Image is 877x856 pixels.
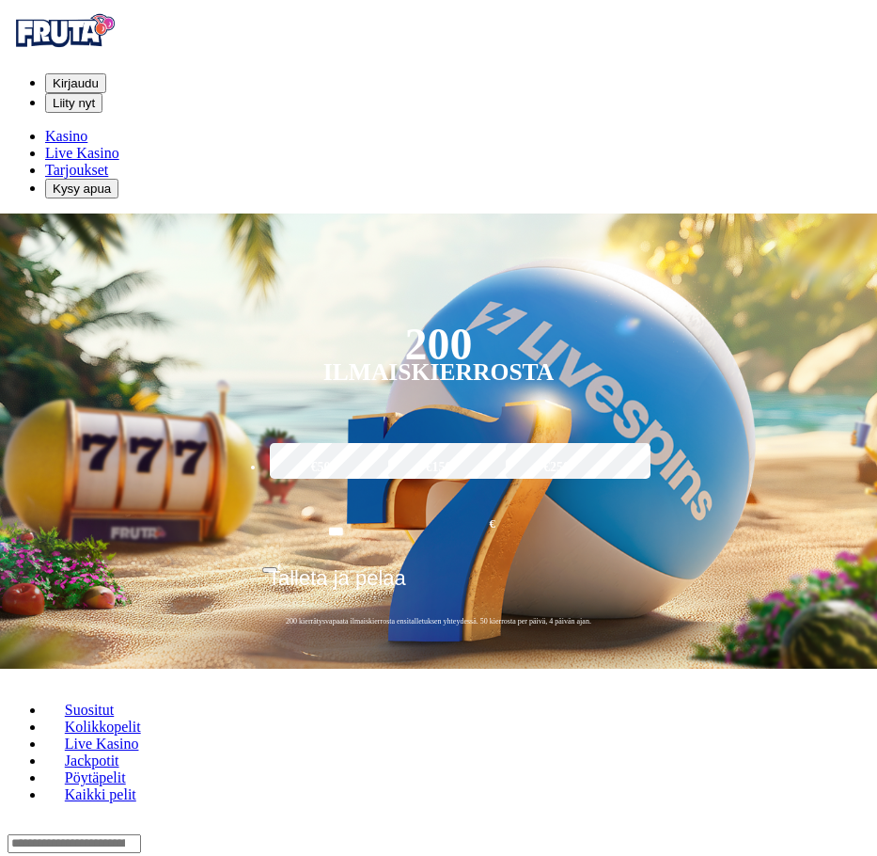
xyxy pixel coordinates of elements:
[262,616,615,626] span: 200 kierrätysvapaata ilmaiskierrosta ensitalletuksen yhteydessä. 50 kierrosta per päivä, 4 päivän...
[501,440,612,495] label: €250
[262,565,615,605] button: Talleta ja pelaa
[45,128,87,144] a: diamond iconKasino
[384,440,494,495] label: €150
[57,769,133,785] span: Pöytäpelit
[268,566,406,604] span: Talleta ja pelaa
[57,786,144,802] span: Kaikki pelit
[45,764,145,792] a: Pöytäpelit
[277,561,283,572] span: €
[45,781,156,809] a: Kaikki pelit
[53,76,99,90] span: Kirjaudu
[8,41,120,57] a: Fruta
[45,179,118,198] button: headphones iconKysy apua
[490,515,495,533] span: €
[323,361,555,384] div: Ilmaiskierrosta
[45,162,108,178] a: gift-inverted iconTarjoukset
[45,145,119,161] a: poker-chip iconLive Kasino
[404,333,472,356] div: 200
[8,8,120,55] img: Fruta
[45,747,138,775] a: Jackpotit
[265,440,376,495] label: €50
[45,713,160,741] a: Kolikkopelit
[45,730,158,758] a: Live Kasino
[8,834,141,853] input: Search
[45,145,119,161] span: Live Kasino
[8,687,869,818] nav: Lobby
[45,93,102,113] button: Liity nyt
[53,182,111,196] span: Kysy apua
[57,719,149,735] span: Kolikkopelit
[57,736,147,752] span: Live Kasino
[45,73,106,93] button: Kirjaudu
[53,96,95,110] span: Liity nyt
[45,696,133,724] a: Suositut
[45,162,108,178] span: Tarjoukset
[57,753,127,769] span: Jackpotit
[45,128,87,144] span: Kasino
[57,702,121,718] span: Suositut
